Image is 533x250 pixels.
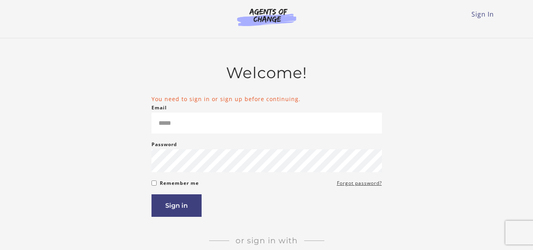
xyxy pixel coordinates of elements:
label: Password [151,140,177,149]
img: Agents of Change Logo [229,8,305,26]
label: Email [151,103,167,113]
label: Remember me [160,179,199,188]
span: Or sign in with [229,236,304,245]
a: Sign In [471,10,494,19]
h2: Welcome! [151,64,382,82]
button: Sign in [151,194,202,217]
li: You need to sign in or sign up before continuing. [151,95,382,103]
a: Forgot password? [337,179,382,188]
